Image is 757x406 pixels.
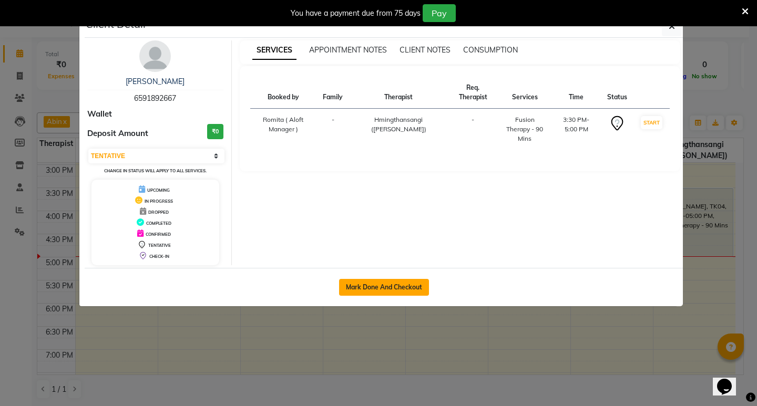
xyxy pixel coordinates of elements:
[448,77,498,109] th: Req. Therapist
[146,232,171,237] span: CONFIRMED
[552,109,601,150] td: 3:30 PM-5:00 PM
[252,41,296,60] span: SERVICES
[552,77,601,109] th: Time
[423,4,456,22] button: Pay
[371,116,426,133] span: Hmingthansangi ([PERSON_NAME])
[291,8,421,19] div: You have a payment due from 75 days
[147,188,170,193] span: UPCOMING
[134,93,176,103] span: 6591892667
[349,77,448,109] th: Therapist
[139,40,171,72] img: avatar
[87,108,112,120] span: Wallet
[309,45,387,55] span: APPOINTMENT NOTES
[498,77,551,109] th: Services
[339,279,429,296] button: Mark Done And Checkout
[149,254,169,259] span: CHECK-IN
[104,168,207,173] small: Change in status will apply to all services.
[250,109,317,150] td: Romita ( Aloft Manager )
[87,128,148,140] span: Deposit Amount
[448,109,498,150] td: -
[504,115,545,143] div: Fusion Therapy - 90 Mins
[148,210,169,215] span: DROPPED
[463,45,518,55] span: CONSUMPTION
[713,364,746,395] iframe: chat widget
[250,77,317,109] th: Booked by
[316,77,349,109] th: Family
[400,45,451,55] span: CLIENT NOTES
[601,77,633,109] th: Status
[641,116,662,129] button: START
[145,199,173,204] span: IN PROGRESS
[126,77,185,86] a: [PERSON_NAME]
[146,221,171,226] span: COMPLETED
[207,124,223,139] h3: ₹0
[316,109,349,150] td: -
[148,243,171,248] span: TENTATIVE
